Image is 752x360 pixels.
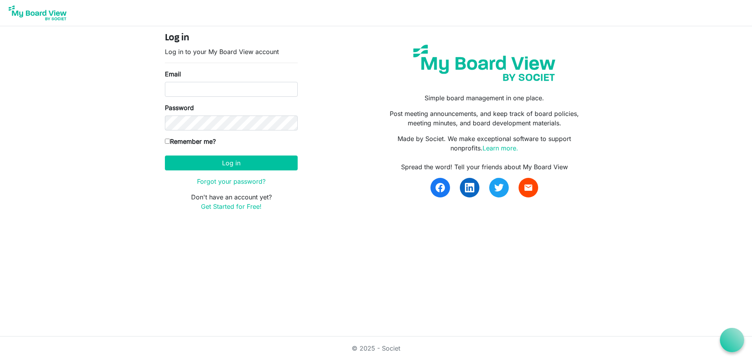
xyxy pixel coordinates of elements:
button: Log in [165,156,298,170]
p: Made by Societ. We make exceptional software to support nonprofits. [382,134,587,153]
span: email [524,183,533,192]
img: linkedin.svg [465,183,474,192]
p: Log in to your My Board View account [165,47,298,56]
a: Get Started for Free! [201,203,262,210]
label: Email [165,69,181,79]
p: Don't have an account yet? [165,192,298,211]
p: Post meeting announcements, and keep track of board policies, meeting minutes, and board developm... [382,109,587,128]
h4: Log in [165,33,298,44]
div: Spread the word! Tell your friends about My Board View [382,162,587,172]
a: Forgot your password? [197,177,266,185]
a: © 2025 - Societ [352,344,400,352]
img: my-board-view-societ.svg [407,39,561,87]
a: Learn more. [483,144,518,152]
img: twitter.svg [494,183,504,192]
img: My Board View Logo [6,3,69,23]
label: Password [165,103,194,112]
input: Remember me? [165,139,170,144]
p: Simple board management in one place. [382,93,587,103]
img: facebook.svg [436,183,445,192]
a: email [519,178,538,197]
label: Remember me? [165,137,216,146]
